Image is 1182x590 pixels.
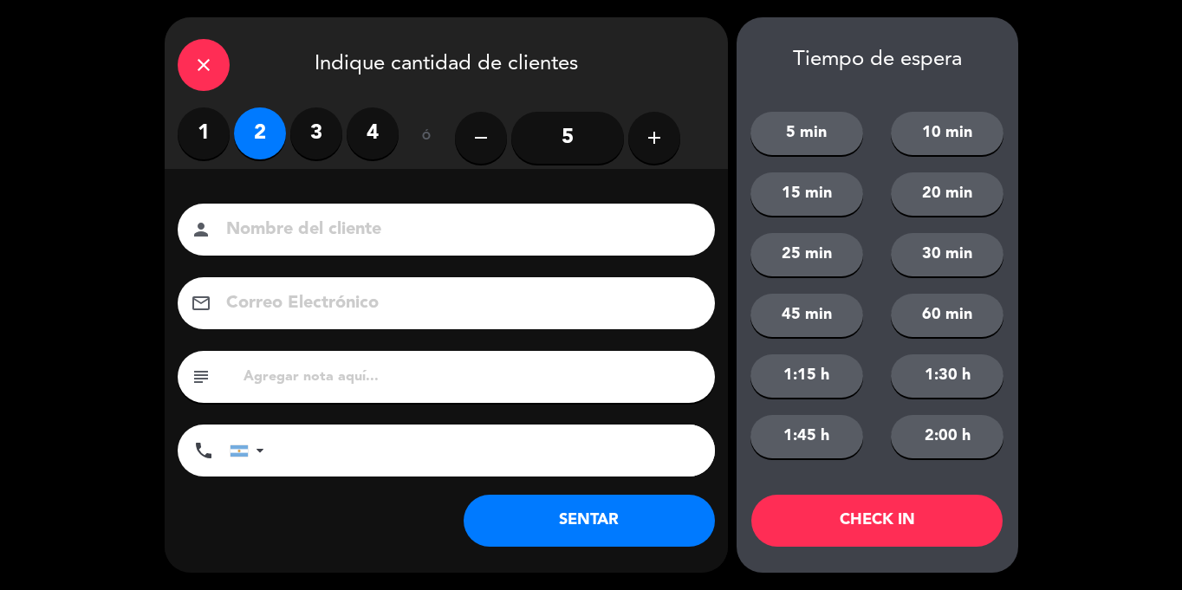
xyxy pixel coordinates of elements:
div: Indique cantidad de clientes [165,17,728,107]
i: add [644,127,665,148]
button: remove [455,112,507,164]
button: 20 min [891,172,1003,216]
input: Correo Electrónico [224,289,692,319]
label: 2 [234,107,286,159]
button: 1:15 h [750,354,863,398]
label: 4 [347,107,399,159]
div: Tiempo de espera [737,48,1018,73]
button: 5 min [750,112,863,155]
button: 1:30 h [891,354,1003,398]
i: email [191,293,211,314]
button: CHECK IN [751,495,1003,547]
input: Nombre del cliente [224,215,692,245]
div: Argentina: +54 [231,425,270,476]
button: SENTAR [464,495,715,547]
button: 2:00 h [891,415,1003,458]
i: phone [193,440,214,461]
button: 15 min [750,172,863,216]
button: add [628,112,680,164]
button: 1:45 h [750,415,863,458]
i: close [193,55,214,75]
label: 1 [178,107,230,159]
div: ó [399,107,455,168]
i: subject [191,366,211,387]
button: 60 min [891,294,1003,337]
button: 30 min [891,233,1003,276]
i: person [191,219,211,240]
i: remove [471,127,491,148]
button: 45 min [750,294,863,337]
label: 3 [290,107,342,159]
button: 25 min [750,233,863,276]
input: Agregar nota aquí... [242,365,702,389]
button: 10 min [891,112,1003,155]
